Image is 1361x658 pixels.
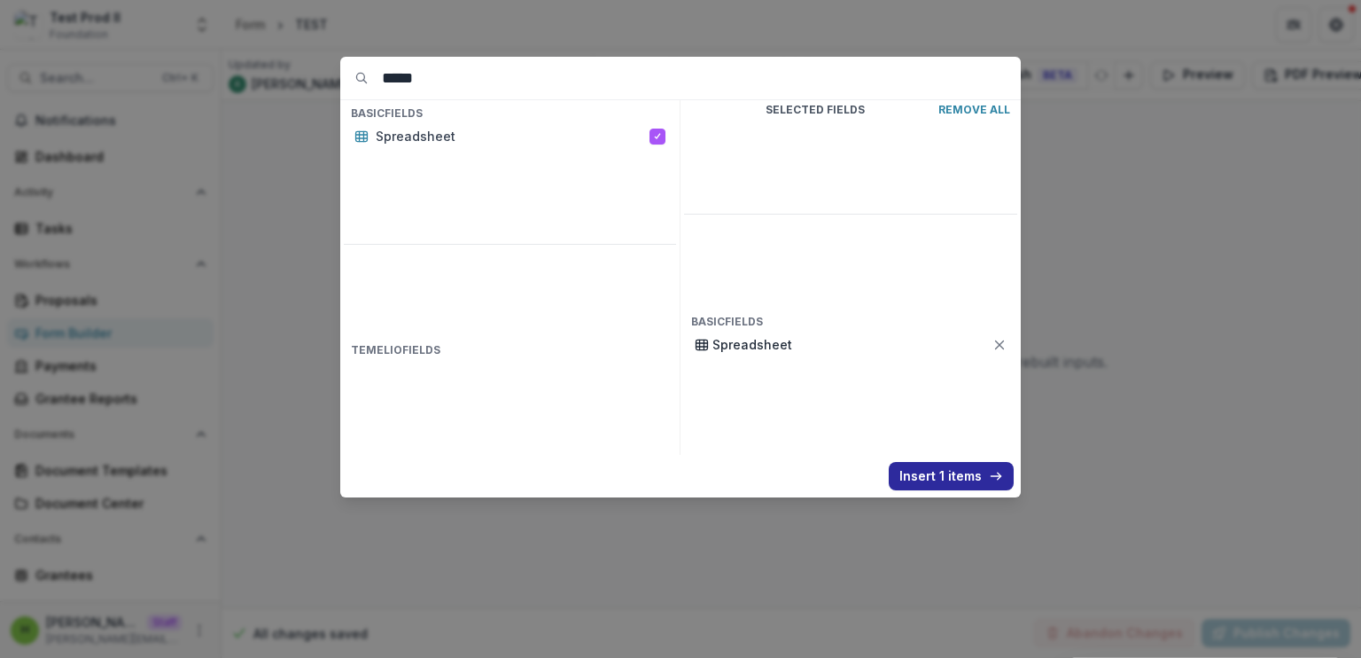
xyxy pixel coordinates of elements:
[344,341,676,360] h4: Temelio Fields
[691,104,938,116] p: Selected Fields
[376,127,649,145] p: Spreadsheet
[712,335,992,354] p: Spreadsheet
[684,312,1017,332] h4: Basic Fields
[344,104,676,123] h4: Basic Fields
[938,104,1010,116] p: Remove All
[889,462,1014,490] button: Insert 1 items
